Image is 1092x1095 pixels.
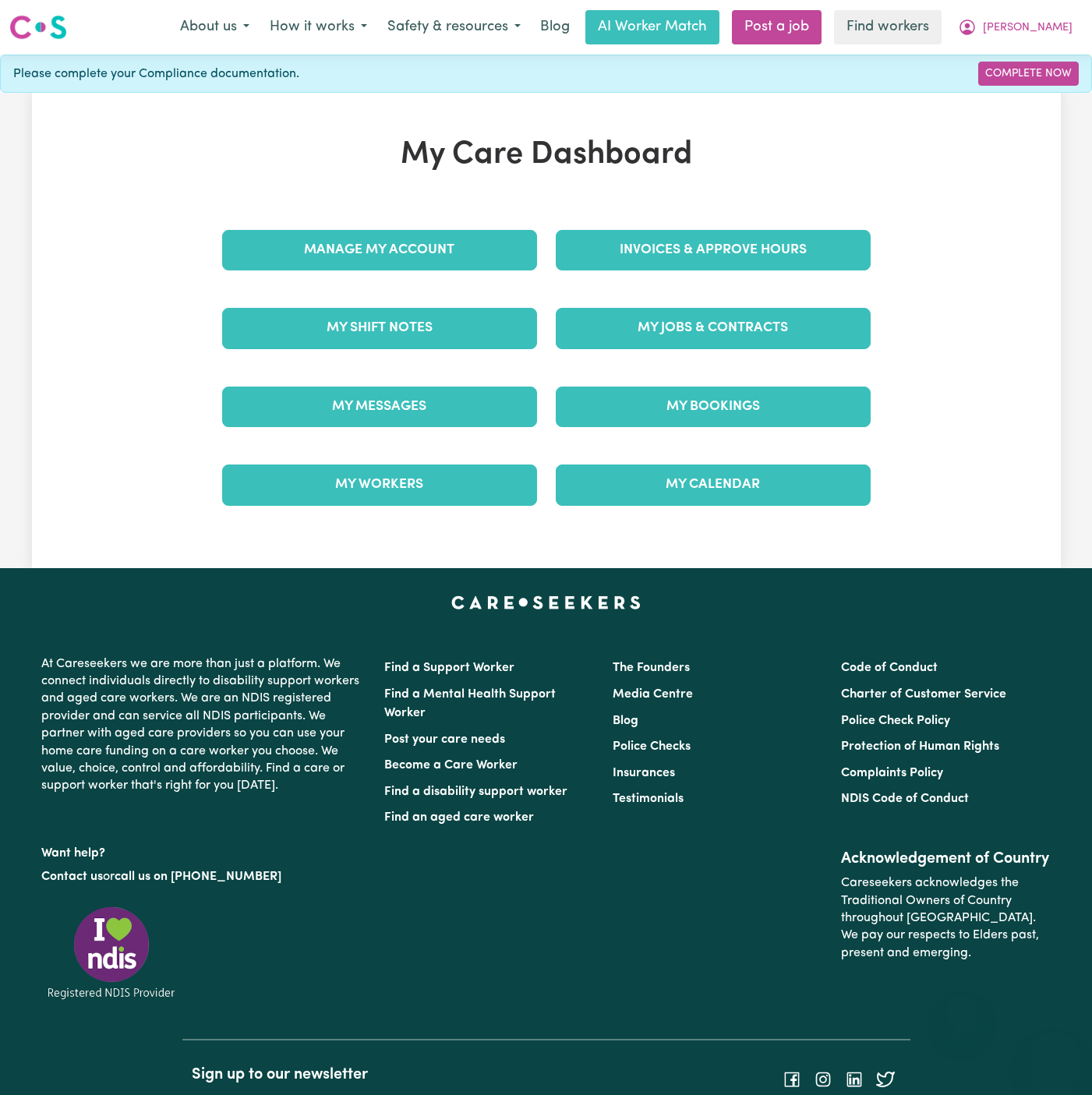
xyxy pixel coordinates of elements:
a: Police Check Policy [841,715,950,727]
a: Protection of Human Rights [841,740,999,753]
iframe: Close message [946,995,977,1026]
a: Media Centre [613,688,693,701]
img: Careseekers logo [9,13,67,41]
a: Find a Mental Health Support Worker [384,688,556,719]
button: How it works [260,11,377,44]
a: Insurances [613,767,675,779]
span: [PERSON_NAME] [983,19,1073,37]
a: Post your care needs [384,733,505,746]
a: Find a Support Worker [384,662,514,674]
a: Invoices & Approve Hours [556,230,871,270]
button: My Account [948,11,1083,44]
img: Registered NDIS provider [41,904,182,1001]
a: Complaints Policy [841,767,943,779]
a: Follow Careseekers on Facebook [783,1072,801,1085]
a: Find an aged care worker [384,811,534,824]
a: Post a job [732,10,822,44]
p: Careseekers acknowledges the Traditional Owners of Country throughout [GEOGRAPHIC_DATA]. We pay o... [841,868,1051,968]
a: NDIS Code of Conduct [841,793,969,805]
a: My Messages [222,387,537,427]
a: call us on [PHONE_NUMBER] [115,871,281,883]
p: At Careseekers we are more than just a platform. We connect individuals directly to disability su... [41,649,366,801]
span: Please complete your Compliance documentation. [13,65,299,83]
a: AI Worker Match [585,10,719,44]
a: Follow Careseekers on Instagram [814,1072,832,1085]
a: Charter of Customer Service [841,688,1006,701]
a: Careseekers home page [451,596,641,609]
a: Find a disability support worker [384,786,567,798]
p: Want help? [41,839,366,862]
button: Safety & resources [377,11,531,44]
a: My Calendar [556,464,871,505]
a: Testimonials [613,793,684,805]
p: or [41,862,366,892]
a: Follow Careseekers on Twitter [876,1072,895,1085]
a: The Founders [613,662,690,674]
a: My Shift Notes [222,308,537,348]
a: Become a Care Worker [384,759,518,772]
button: About us [170,11,260,44]
a: My Bookings [556,387,871,427]
a: Find workers [834,10,942,44]
a: Complete Now [978,62,1079,86]
a: Careseekers logo [9,9,67,45]
a: Manage My Account [222,230,537,270]
a: My Workers [222,464,537,505]
a: My Jobs & Contracts [556,308,871,348]
h1: My Care Dashboard [213,136,880,174]
a: Police Checks [613,740,691,753]
a: Follow Careseekers on LinkedIn [845,1072,864,1085]
a: Blog [531,10,579,44]
a: Contact us [41,871,103,883]
a: Blog [613,715,638,727]
h2: Sign up to our newsletter [192,1065,537,1084]
a: Code of Conduct [841,662,938,674]
h2: Acknowledgement of Country [841,850,1051,868]
iframe: Button to launch messaging window [1030,1033,1080,1083]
